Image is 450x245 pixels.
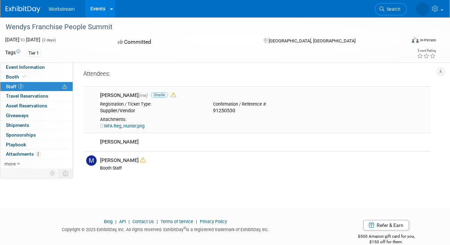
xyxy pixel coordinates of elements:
[194,219,199,224] span: |
[100,139,428,145] div: [PERSON_NAME]
[132,219,154,224] a: Contact Us
[161,219,193,224] a: Terms of Service
[100,157,428,164] div: [PERSON_NAME]
[0,63,73,72] a: Event Information
[140,157,145,163] i: Double-book Warning!
[22,75,26,79] i: Booth reservation complete
[6,132,36,138] span: Sponsorships
[213,101,316,107] div: Confirmation / Reference #:
[62,84,67,90] span: Potential Scheduling Conflict -- at least one attendee is tagged in another overlapping event.
[83,70,431,79] div: Attendees:
[420,38,436,43] div: In-Person
[0,149,73,159] a: Attachments2
[100,92,428,99] div: [PERSON_NAME]
[183,226,186,230] sup: ®
[6,6,40,13] img: ExhibitDay
[6,64,45,70] span: Event Information
[100,108,203,114] div: Supplier/Vendor
[6,122,29,128] span: Shipments
[0,72,73,82] a: Booth
[375,3,407,15] a: Search
[5,37,40,42] span: [DATE] [DATE]
[0,111,73,120] a: Giveaways
[5,49,20,57] td: Tags
[19,37,26,42] span: to
[336,239,436,245] div: $150 off for them.
[3,21,399,33] div: Wendys Franchise People Summit
[6,93,48,99] span: Travel Reservations
[104,219,113,224] a: Blog
[114,219,118,224] span: |
[412,37,419,43] img: Format-Inperson.png
[119,219,126,224] a: API
[6,74,27,80] span: Booth
[336,229,436,245] div: $500 Amazon gift card for you,
[100,117,428,122] div: Attachments:
[269,38,355,43] span: [GEOGRAPHIC_DATA], [GEOGRAPHIC_DATA]
[5,225,326,233] div: Copyright © 2025 ExhibitDay, Inc. All rights reserved. ExhibitDay is a registered trademark of Ex...
[155,219,159,224] span: |
[0,130,73,140] a: Sponsorships
[116,36,252,48] div: Committed
[0,101,73,111] a: Asset Reservations
[6,84,23,89] span: Staff
[47,169,59,178] td: Personalize Event Tab Strip
[6,151,41,157] span: Attachments
[139,93,148,98] span: (me)
[151,92,168,98] span: Onsite
[6,103,47,108] span: Asset Reservations
[100,165,428,171] div: Booth Staff
[0,121,73,130] a: Shipments
[417,49,436,52] div: Event Rating
[171,92,176,98] i: Double-book Warning!
[41,38,56,42] span: (2 days)
[6,113,28,118] span: Giveaways
[5,161,16,166] span: more
[26,50,41,57] div: Tier 1
[0,91,73,101] a: Travel Reservations
[213,108,316,114] div: 91250530
[59,169,73,178] td: Toggle Event Tabs
[0,159,73,169] a: more
[49,6,75,12] span: Workstream
[18,84,23,89] span: 3
[0,140,73,149] a: Playbook
[416,2,429,16] img: Hunter Britsch
[200,219,227,224] a: Privacy Policy
[127,219,131,224] span: |
[100,101,203,107] div: Registration / Ticket Type:
[35,152,41,157] span: 2
[0,82,73,91] a: Staff3
[373,36,436,47] div: Event Format
[6,142,26,147] span: Playbook
[363,220,409,230] a: Refer & Earn
[384,7,400,12] span: Search
[86,155,97,166] img: M.jpg
[100,123,145,129] a: WFA Reg_Hunter.png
